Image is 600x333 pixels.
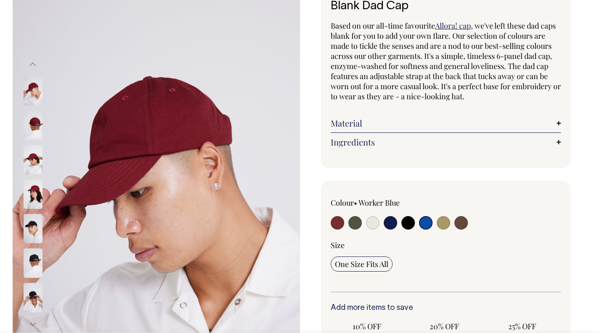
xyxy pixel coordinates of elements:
[331,137,561,147] a: Ingredients
[412,321,476,331] span: 20% OFF
[354,198,357,208] span: •
[331,21,435,31] span: Based on our all-time favourite
[331,21,561,101] span: , we've left these dad caps blank for you to add your own flare. Our selection of colours are mad...
[24,214,42,243] img: black
[24,76,42,106] img: burgundy
[358,198,400,208] label: Worker Blue
[335,321,399,331] span: 10% OFF
[24,283,42,312] img: black
[331,240,561,250] div: Size
[24,248,42,278] img: black
[331,304,561,312] h6: Add more items to save
[331,256,393,272] input: One Size Fits All
[27,55,39,74] button: Previous
[24,180,42,209] img: burgundy
[331,118,561,128] a: Material
[490,321,554,331] span: 25% OFF
[24,111,42,140] img: burgundy
[24,145,42,174] img: burgundy
[331,198,423,208] div: Colour
[435,21,471,31] a: Allora! cap
[335,259,388,269] span: One Size Fits All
